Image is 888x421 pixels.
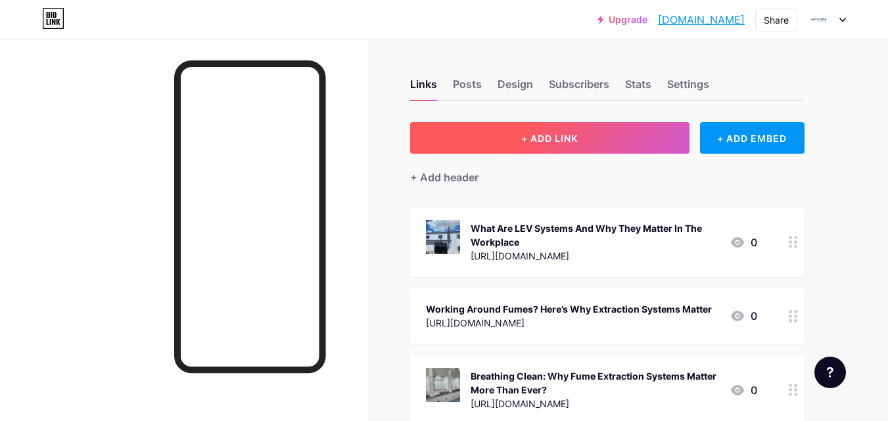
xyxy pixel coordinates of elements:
[471,221,719,249] div: What Are LEV Systems And Why They Matter In The Workplace
[410,76,437,100] div: Links
[426,220,460,254] img: What Are LEV Systems And Why They Matter In The Workplace
[471,249,719,263] div: [URL][DOMAIN_NAME]
[658,12,745,28] a: [DOMAIN_NAME]
[426,302,712,316] div: Working Around Fumes? Here’s Why Extraction Systems Matter
[498,76,533,100] div: Design
[700,122,805,154] div: + ADD EMBED
[426,368,460,402] img: Breathing Clean: Why Fume Extraction Systems Matter More Than Ever?
[521,133,578,144] span: + ADD LINK
[730,308,757,324] div: 0
[730,234,757,250] div: 0
[471,397,719,410] div: [URL][DOMAIN_NAME]
[471,369,719,397] div: Breathing Clean: Why Fume Extraction Systems Matter More Than Ever?
[410,169,479,185] div: + Add header
[730,382,757,398] div: 0
[807,7,832,32] img: ventxlabs
[667,76,709,100] div: Settings
[410,122,689,154] button: + ADD LINK
[597,14,647,25] a: Upgrade
[625,76,651,100] div: Stats
[426,316,712,330] div: [URL][DOMAIN_NAME]
[764,13,789,27] div: Share
[549,76,609,100] div: Subscribers
[453,76,482,100] div: Posts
